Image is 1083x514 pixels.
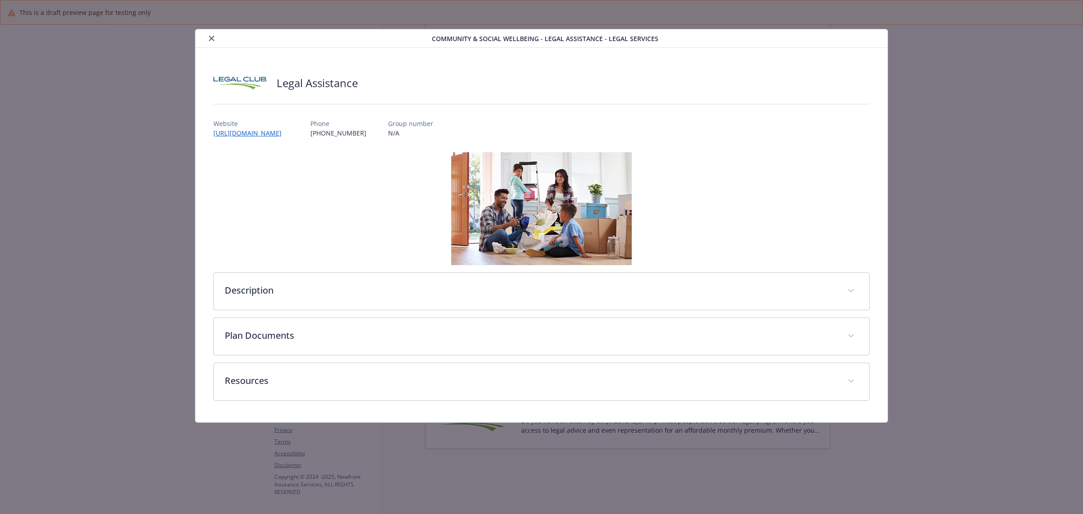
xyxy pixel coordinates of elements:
[388,128,433,138] p: N/A
[225,329,837,342] p: Plan Documents
[214,318,869,355] div: Plan Documents
[225,284,837,297] p: Description
[310,128,366,138] p: [PHONE_NUMBER]
[108,29,975,423] div: details for plan Community & Social Wellbeing - Legal Assistance - Legal Services
[214,273,869,310] div: Description
[388,119,433,128] p: Group number
[277,75,358,91] h2: Legal Assistance
[451,152,632,265] img: banner
[214,363,869,400] div: Resources
[213,129,289,137] a: [URL][DOMAIN_NAME]
[213,119,289,128] p: Website
[432,34,658,43] span: Community & Social Wellbeing - Legal Assistance - Legal Services
[225,374,837,388] p: Resources
[206,33,217,44] button: close
[310,119,366,128] p: Phone
[213,70,268,97] img: Legal Club of America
